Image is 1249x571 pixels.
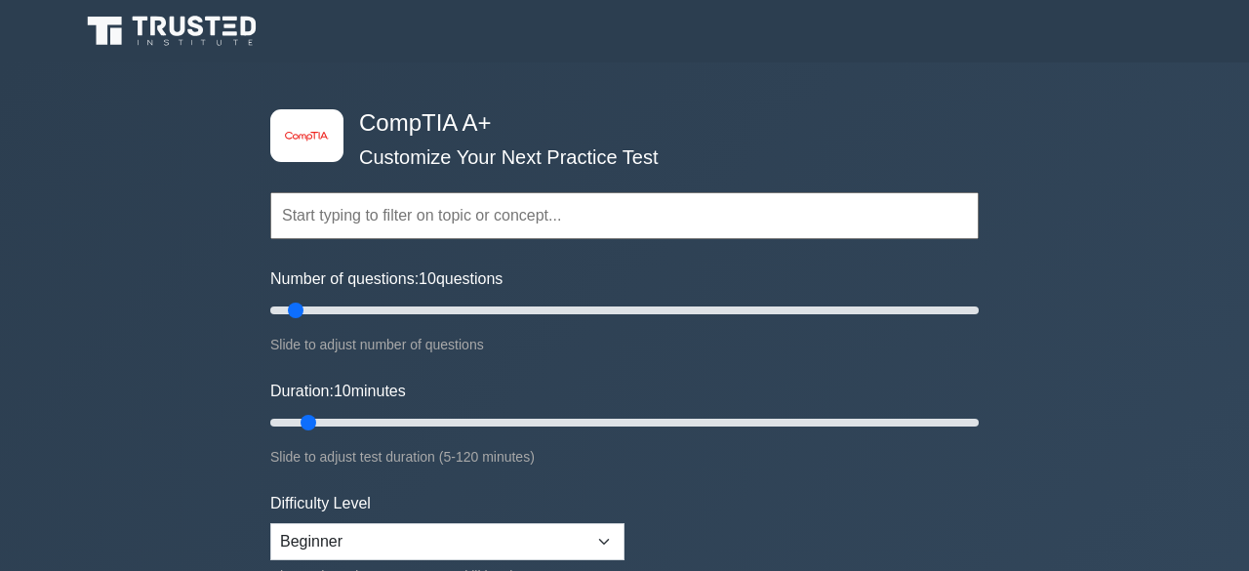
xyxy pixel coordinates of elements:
span: 10 [419,270,436,287]
div: Slide to adjust test duration (5-120 minutes) [270,445,979,469]
label: Difficulty Level [270,492,371,515]
label: Number of questions: questions [270,267,503,291]
label: Duration: minutes [270,380,406,403]
span: 10 [334,383,351,399]
input: Start typing to filter on topic or concept... [270,192,979,239]
div: Slide to adjust number of questions [270,333,979,356]
h4: CompTIA A+ [351,109,883,138]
